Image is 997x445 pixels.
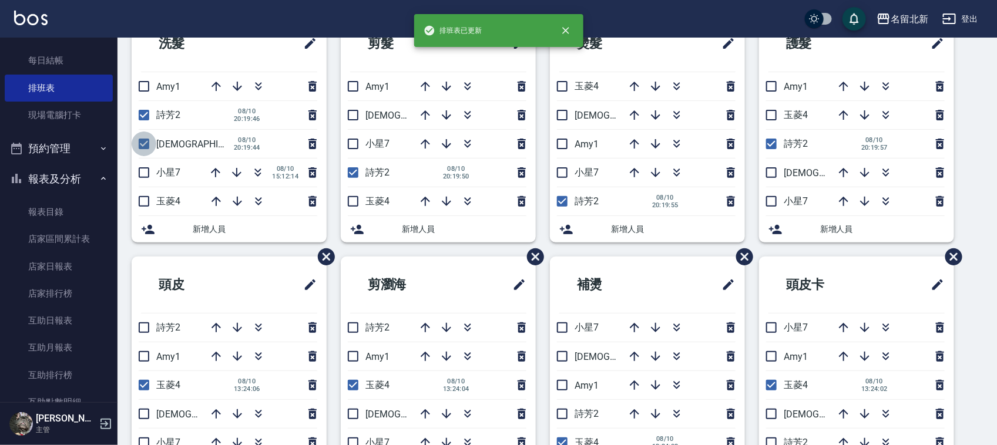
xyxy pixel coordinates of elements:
[156,109,180,120] span: 詩芳2
[156,409,259,420] span: [DEMOGRAPHIC_DATA]9
[156,167,180,178] span: 小星7
[784,195,808,207] span: 小星7
[559,264,667,306] h2: 補燙
[575,139,599,150] span: Amy1
[5,362,113,389] a: 互助排行榜
[350,22,458,65] h2: 剪髮
[365,409,468,420] span: [DEMOGRAPHIC_DATA]9
[784,322,808,333] span: 小星7
[820,223,945,235] span: 新增人員
[518,240,546,274] span: 刪除班表
[234,144,260,151] span: 20:19:44
[156,139,259,150] span: [DEMOGRAPHIC_DATA]9
[14,11,48,25] img: Logo
[272,165,298,173] span: 08/10
[193,223,317,235] span: 新增人員
[350,264,465,306] h2: 剪瀏海
[5,102,113,129] a: 現場電腦打卡
[156,351,180,362] span: Amy1
[5,225,113,252] a: 店家區間累計表
[132,216,327,242] div: 新增人員
[575,80,599,92] span: 玉菱4
[9,412,33,436] img: Person
[759,216,954,242] div: 新增人員
[936,240,964,274] span: 刪除班表
[365,81,390,92] span: Amy1
[784,409,886,420] span: [DEMOGRAPHIC_DATA]9
[575,380,599,391] span: Amy1
[784,81,808,92] span: Amy1
[234,107,260,115] span: 08/10
[234,115,260,123] span: 20:19:46
[872,7,933,31] button: 名留北新
[575,322,599,333] span: 小星7
[5,280,113,307] a: 店家排行榜
[727,240,755,274] span: 刪除班表
[784,167,886,178] span: [DEMOGRAPHIC_DATA]9
[5,47,113,74] a: 每日結帳
[402,223,526,235] span: 新增人員
[156,81,180,92] span: Amy1
[575,195,599,207] span: 詩芳2
[842,7,866,31] button: save
[784,351,808,362] span: Amy1
[924,271,945,299] span: 修改班表的標題
[575,167,599,178] span: 小星7
[5,307,113,334] a: 互助日報表
[156,195,180,207] span: 玉菱4
[36,413,96,424] h5: [PERSON_NAME]
[891,12,928,26] div: 名留北新
[5,75,113,102] a: 排班表
[652,435,679,443] span: 08/10
[234,377,260,385] span: 08/10
[938,8,983,30] button: 登出
[505,271,526,299] span: 修改班表的標題
[611,223,736,235] span: 新增人員
[784,109,808,120] span: 玉菱4
[768,22,877,65] h2: 護髮
[365,110,468,121] span: [DEMOGRAPHIC_DATA]9
[443,385,469,393] span: 13:24:04
[714,29,736,58] span: 修改班表的標題
[652,194,679,201] span: 08/10
[714,271,736,299] span: 修改班表的標題
[550,216,745,242] div: 新增人員
[234,385,260,393] span: 13:24:06
[443,377,469,385] span: 08/10
[5,389,113,416] a: 互助點數明細
[341,216,536,242] div: 新增人員
[5,334,113,361] a: 互助月報表
[861,136,888,144] span: 08/10
[365,322,390,333] span: 詩芳2
[861,377,888,385] span: 08/10
[141,264,249,306] h2: 頭皮
[575,408,599,419] span: 詩芳2
[559,22,667,65] h2: 燙髮
[784,138,808,149] span: 詩芳2
[575,110,677,121] span: [DEMOGRAPHIC_DATA]9
[296,271,317,299] span: 修改班表的標題
[141,22,249,65] h2: 洗髮
[5,198,113,225] a: 報表目錄
[365,379,390,390] span: 玉菱4
[272,173,298,180] span: 15:12:14
[924,29,945,58] span: 修改班表的標題
[861,385,888,393] span: 13:24:02
[861,144,888,151] span: 20:19:57
[296,29,317,58] span: 修改班表的標題
[575,351,677,362] span: [DEMOGRAPHIC_DATA]9
[156,379,180,390] span: 玉菱4
[652,201,679,209] span: 20:19:55
[5,253,113,280] a: 店家日報表
[365,351,390,362] span: Amy1
[443,165,469,173] span: 08/10
[365,195,390,207] span: 玉菱4
[424,25,482,36] span: 排班表已更新
[365,138,390,149] span: 小星7
[156,322,180,333] span: 詩芳2
[5,164,113,194] button: 報表及分析
[309,240,337,274] span: 刪除班表
[784,379,808,390] span: 玉菱4
[5,133,113,164] button: 預約管理
[365,167,390,178] span: 詩芳2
